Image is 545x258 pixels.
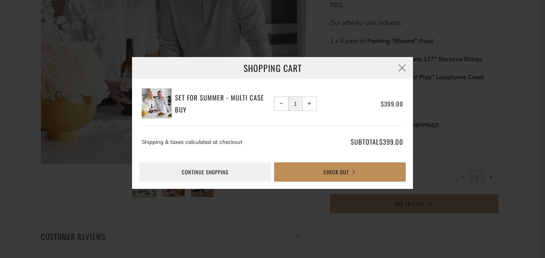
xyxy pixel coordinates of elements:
input: quantity [288,96,303,111]
p: Subtotal [318,136,403,148]
a: Continue shopping [139,162,271,182]
span: + [308,102,311,105]
button: Check Out [274,162,406,182]
span: $399.00 [379,137,403,147]
p: Shipping & taxes calculated at checkout [142,136,315,148]
img: Set For Summer - Multi Case Buy [142,88,172,119]
h3: Shopping Cart [132,57,413,79]
span: $399.00 [381,99,403,108]
span: − [280,102,283,105]
a: Set For Summer - Multi Case Buy [175,92,271,115]
button: Close (Esc) [391,57,413,79]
